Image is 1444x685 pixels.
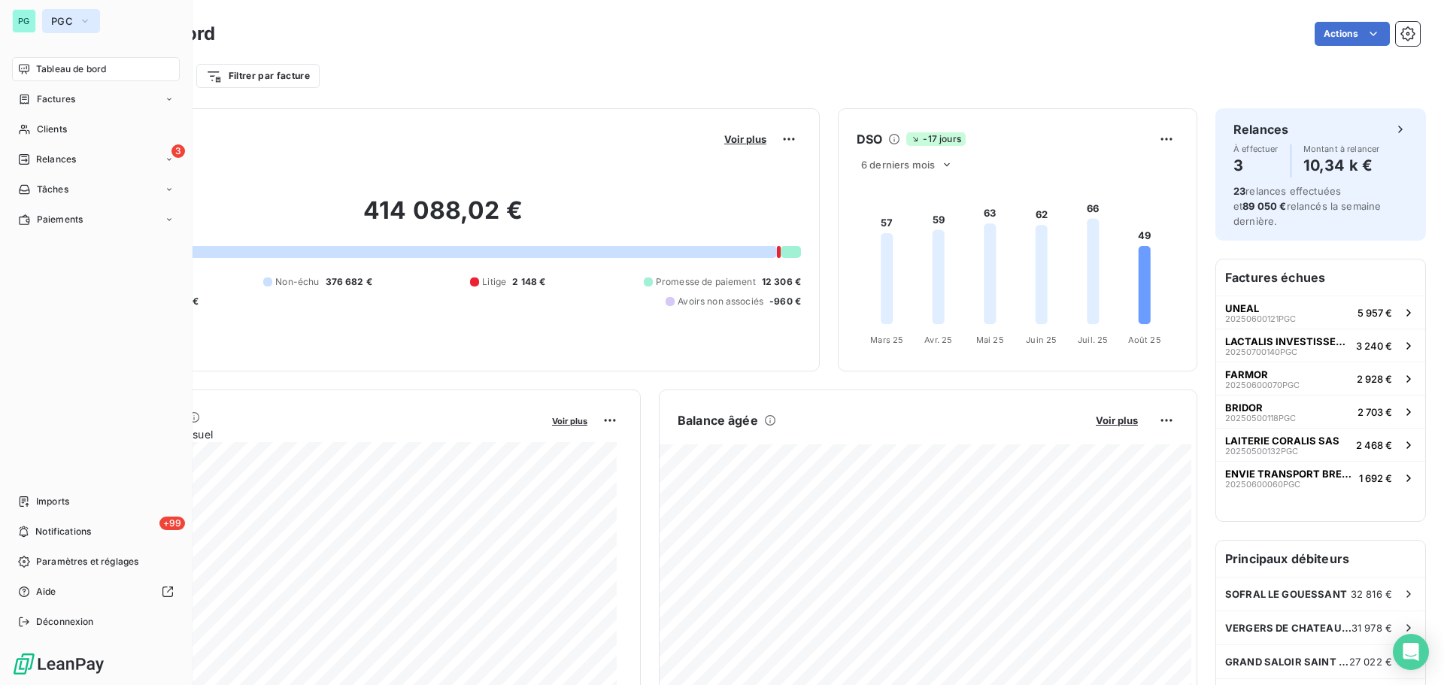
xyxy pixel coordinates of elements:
[1358,307,1392,319] span: 5 957 €
[1242,200,1286,212] span: 89 050 €
[326,275,372,289] span: 376 682 €
[36,495,69,508] span: Imports
[171,144,185,158] span: 3
[1225,447,1298,456] span: 20250500132PGC
[1216,296,1425,329] button: UNEAL20250600121PGC5 957 €
[1225,414,1296,423] span: 20250500118PGC
[1216,395,1425,428] button: BRIDOR20250500118PGC2 703 €
[1357,373,1392,385] span: 2 928 €
[12,550,180,574] a: Paramètres et réglages
[12,117,180,141] a: Clients
[85,426,541,442] span: Chiffre d'affaires mensuel
[12,147,180,171] a: 3Relances
[12,490,180,514] a: Imports
[37,123,67,136] span: Clients
[656,275,756,289] span: Promesse de paiement
[1393,634,1429,670] div: Open Intercom Messenger
[12,87,180,111] a: Factures
[36,62,106,76] span: Tableau de bord
[1358,406,1392,418] span: 2 703 €
[1233,144,1279,153] span: À effectuer
[1026,335,1057,345] tspan: Juin 25
[85,195,801,241] h2: 414 088,02 €
[1078,335,1108,345] tspan: Juil. 25
[1225,380,1300,389] span: 20250600070PGC
[1225,656,1349,668] span: GRAND SALOIR SAINT NICOLAS
[1216,461,1425,494] button: ENVIE TRANSPORT BRETAGNE20250600060PGC1 692 €
[1233,120,1288,138] h6: Relances
[1225,347,1297,356] span: 20250700140PGC
[36,555,138,568] span: Paramètres et réglages
[1225,480,1300,489] span: 20250600060PGC
[51,15,73,27] span: PGC
[1225,435,1339,447] span: LAITERIE CORALIS SAS
[870,335,903,345] tspan: Mars 25
[1315,22,1390,46] button: Actions
[1091,414,1142,427] button: Voir plus
[1349,656,1392,668] span: 27 022 €
[1225,368,1268,380] span: FARMOR
[720,132,771,146] button: Voir plus
[548,414,592,427] button: Voir plus
[906,132,965,146] span: -17 jours
[769,295,801,308] span: -960 €
[36,585,56,599] span: Aide
[1225,302,1259,314] span: UNEAL
[159,517,185,530] span: +99
[1351,588,1392,600] span: 32 816 €
[1356,340,1392,352] span: 3 240 €
[1359,472,1392,484] span: 1 692 €
[1233,185,1381,227] span: relances effectuées et relancés la semaine dernière.
[678,411,758,429] h6: Balance âgée
[1128,335,1161,345] tspan: Août 25
[12,652,105,676] img: Logo LeanPay
[1303,153,1380,177] h4: 10,34 k €
[1356,439,1392,451] span: 2 468 €
[12,580,180,604] a: Aide
[37,183,68,196] span: Tâches
[678,295,763,308] span: Avoirs non associés
[36,153,76,166] span: Relances
[861,159,935,171] span: 6 derniers mois
[552,416,587,426] span: Voir plus
[12,9,36,33] div: PG
[1303,144,1380,153] span: Montant à relancer
[35,525,91,538] span: Notifications
[482,275,506,289] span: Litige
[1225,314,1296,323] span: 20250600121PGC
[1233,185,1245,197] span: 23
[1096,414,1138,426] span: Voir plus
[1216,329,1425,362] button: LACTALIS INVESTISSEMENTS20250700140PGC3 240 €
[37,92,75,106] span: Factures
[1351,622,1392,634] span: 31 978 €
[762,275,801,289] span: 12 306 €
[12,57,180,81] a: Tableau de bord
[1225,402,1263,414] span: BRIDOR
[1216,259,1425,296] h6: Factures échues
[37,213,83,226] span: Paiements
[12,177,180,202] a: Tâches
[1216,541,1425,577] h6: Principaux débiteurs
[1225,588,1347,600] span: SOFRAL LE GOUESSANT
[275,275,319,289] span: Non-échu
[36,615,94,629] span: Déconnexion
[512,275,545,289] span: 2 148 €
[924,335,952,345] tspan: Avr. 25
[1225,622,1351,634] span: VERGERS DE CHATEAUBOURG SAS
[12,208,180,232] a: Paiements
[1216,362,1425,395] button: FARMOR20250600070PGC2 928 €
[1233,153,1279,177] h4: 3
[196,64,320,88] button: Filtrer par facture
[857,130,882,148] h6: DSO
[976,335,1004,345] tspan: Mai 25
[724,133,766,145] span: Voir plus
[1225,335,1350,347] span: LACTALIS INVESTISSEMENTS
[1225,468,1353,480] span: ENVIE TRANSPORT BRETAGNE
[1216,428,1425,461] button: LAITERIE CORALIS SAS20250500132PGC2 468 €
